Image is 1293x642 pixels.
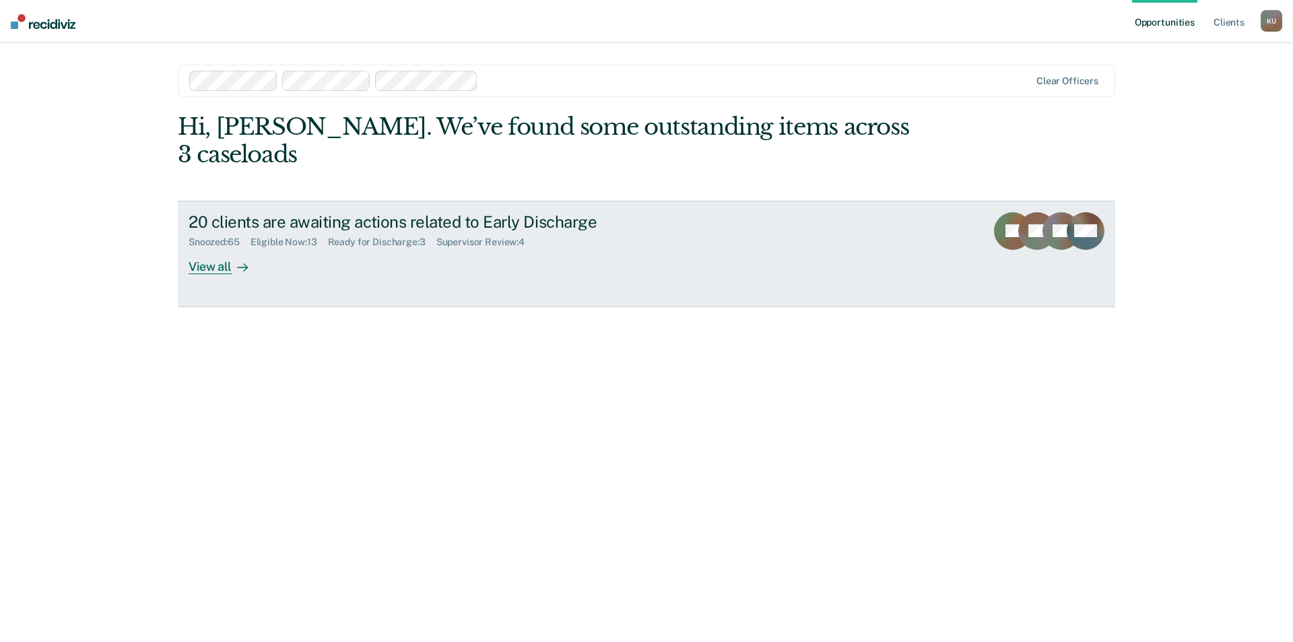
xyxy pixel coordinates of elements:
[436,236,535,248] div: Supervisor Review : 4
[189,248,264,274] div: View all
[251,236,328,248] div: Eligible Now : 13
[178,201,1115,307] a: 20 clients are awaiting actions related to Early DischargeSnoozed:65Eligible Now:13Ready for Disc...
[1261,10,1282,32] button: KU
[189,212,661,232] div: 20 clients are awaiting actions related to Early Discharge
[11,14,75,29] img: Recidiviz
[178,113,928,168] div: Hi, [PERSON_NAME]. We’ve found some outstanding items across 3 caseloads
[1261,10,1282,32] div: K U
[1036,75,1098,87] div: Clear officers
[328,236,436,248] div: Ready for Discharge : 3
[189,236,251,248] div: Snoozed : 65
